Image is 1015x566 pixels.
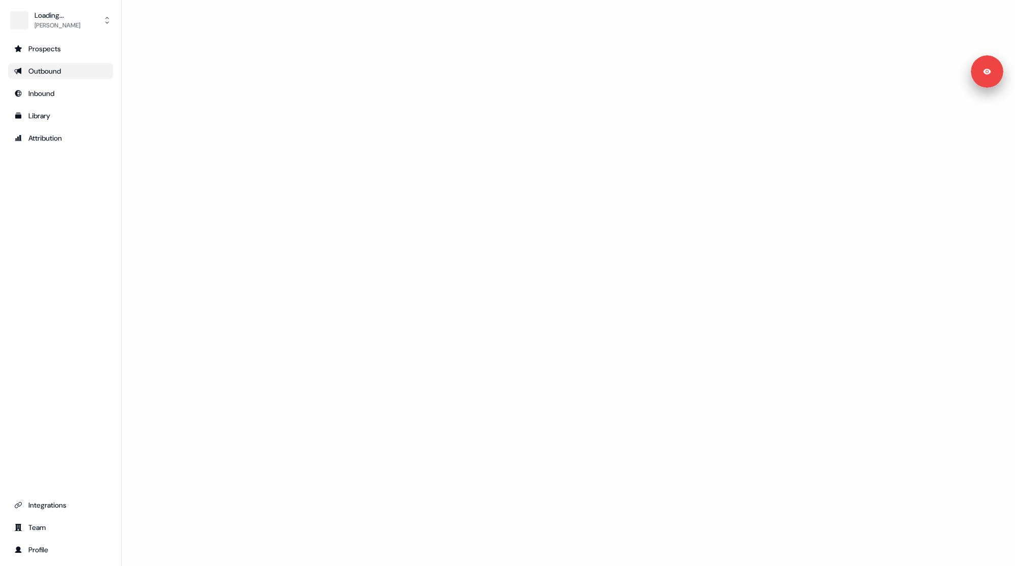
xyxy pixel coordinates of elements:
div: Outbound [14,66,107,76]
div: Attribution [14,133,107,143]
div: [PERSON_NAME] [35,20,80,30]
a: Go to Inbound [8,85,113,102]
div: Loading... [35,10,80,20]
button: Loading...[PERSON_NAME] [8,8,113,32]
a: Go to prospects [8,41,113,57]
a: Go to team [8,519,113,536]
div: Library [14,111,107,121]
div: Profile [14,545,107,555]
a: Go to outbound experience [8,63,113,79]
a: Go to attribution [8,130,113,146]
div: Prospects [14,44,107,54]
a: Go to profile [8,542,113,558]
div: Team [14,522,107,532]
div: Inbound [14,88,107,98]
a: Go to integrations [8,497,113,513]
a: Go to templates [8,108,113,124]
div: Integrations [14,500,107,510]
